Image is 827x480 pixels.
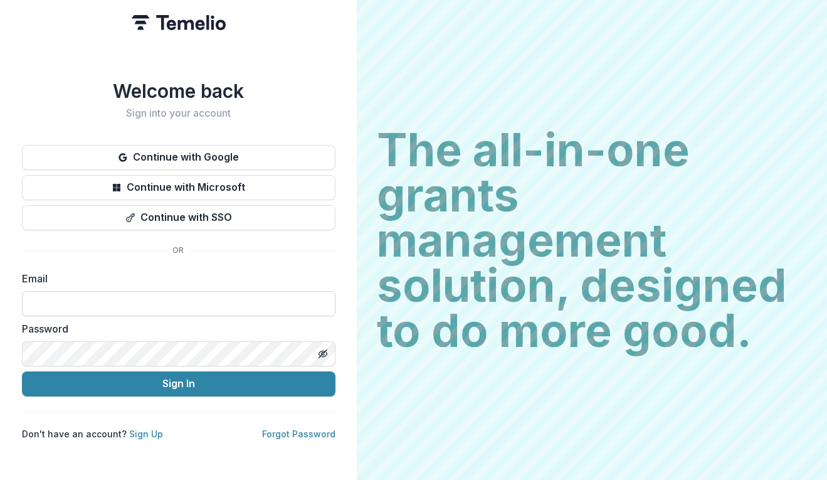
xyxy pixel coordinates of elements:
[22,371,335,397] button: Sign In
[22,175,335,200] button: Continue with Microsoft
[22,321,328,336] label: Password
[313,344,333,364] button: Toggle password visibility
[22,145,335,170] button: Continue with Google
[22,80,335,102] h1: Welcome back
[129,429,163,439] a: Sign Up
[22,271,328,286] label: Email
[22,427,163,440] p: Don't have an account?
[132,15,226,30] img: Temelio
[22,107,335,119] h2: Sign into your account
[22,205,335,230] button: Continue with SSO
[262,429,335,439] a: Forgot Password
